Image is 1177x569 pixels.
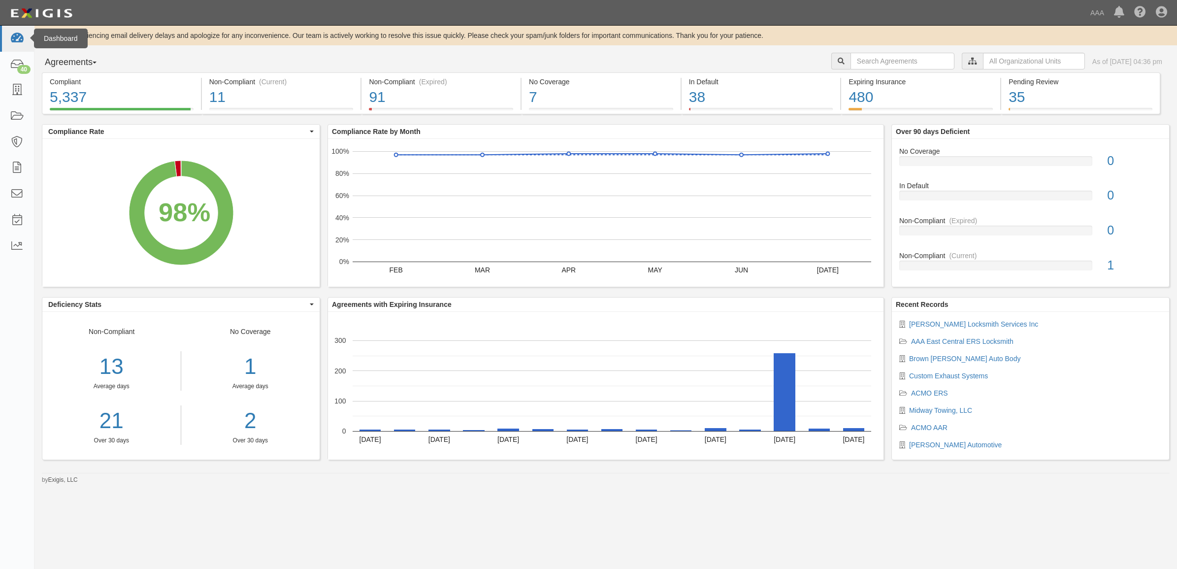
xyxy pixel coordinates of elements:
[34,29,88,48] div: Dashboard
[189,436,313,445] div: Over 30 days
[896,301,948,308] b: Recent Records
[390,266,403,274] text: FEB
[48,476,78,483] a: Exigis, LLC
[335,169,349,177] text: 80%
[817,266,839,274] text: [DATE]
[911,337,1014,345] a: AAA East Central ERS Locksmith
[42,327,181,445] div: Non-Compliant
[428,435,450,443] text: [DATE]
[332,128,421,135] b: Compliance Rate by Month
[983,53,1085,69] input: All Organizational Units
[335,192,349,200] text: 60%
[774,435,795,443] text: [DATE]
[328,312,883,460] svg: A chart.
[636,435,657,443] text: [DATE]
[369,77,513,87] div: Non-Compliant (Expired)
[17,65,31,74] div: 40
[529,77,673,87] div: No Coverage
[849,87,993,108] div: 480
[50,77,194,87] div: Compliant
[841,108,1000,116] a: Expiring Insurance480
[892,251,1169,261] div: Non-Compliant
[892,146,1169,156] div: No Coverage
[181,327,320,445] div: No Coverage
[705,435,726,443] text: [DATE]
[892,216,1169,226] div: Non-Compliant
[331,147,349,155] text: 100%
[909,441,1002,449] a: [PERSON_NAME] Automotive
[159,194,210,231] div: 98%
[1100,222,1169,239] div: 0
[42,405,181,436] a: 21
[529,87,673,108] div: 7
[899,216,1162,251] a: Non-Compliant(Expired)0
[360,435,381,443] text: [DATE]
[566,435,588,443] text: [DATE]
[911,389,948,397] a: ACMO ERS
[189,405,313,436] a: 2
[1092,57,1162,67] div: As of [DATE] 04:36 pm
[475,266,490,274] text: MAR
[896,128,970,135] b: Over 90 days Deficient
[682,108,841,116] a: In Default38
[949,251,977,261] div: (Current)
[909,406,972,414] a: Midway Towing, LLC
[909,355,1020,363] a: Brown [PERSON_NAME] Auto Body
[1100,187,1169,204] div: 0
[50,87,194,108] div: 5,337
[849,77,993,87] div: Expiring Insurance
[689,87,833,108] div: 38
[42,351,181,382] div: 13
[648,266,663,274] text: MAY
[202,108,361,116] a: Non-Compliant(Current)11
[892,181,1169,191] div: In Default
[1009,87,1152,108] div: 35
[342,427,346,435] text: 0
[1085,3,1109,23] a: AAA
[689,77,833,87] div: In Default
[335,235,349,243] text: 20%
[209,87,354,108] div: 11
[1009,77,1152,87] div: Pending Review
[911,424,948,432] a: ACMO AAR
[334,397,346,405] text: 100
[335,214,349,222] text: 40%
[189,382,313,391] div: Average days
[1100,257,1169,274] div: 1
[34,31,1177,40] div: We are experiencing email delivery delays and apologize for any inconvenience. Our team is active...
[7,4,75,22] img: logo-5460c22ac91f19d4615b14bd174203de0afe785f0fc80cf4dbbc73dc1793850b.png
[334,367,346,374] text: 200
[1100,152,1169,170] div: 0
[899,181,1162,216] a: In Default0
[909,372,988,380] a: Custom Exhaust Systems
[42,476,78,484] small: by
[332,301,452,308] b: Agreements with Expiring Insurance
[1001,108,1160,116] a: Pending Review35
[561,266,576,274] text: APR
[1134,7,1146,19] i: Help Center - Complianz
[909,320,1038,328] a: [PERSON_NAME] Locksmith Services Inc
[899,146,1162,181] a: No Coverage0
[522,108,681,116] a: No Coverage7
[48,300,307,309] span: Deficiency Stats
[42,298,320,311] button: Deficiency Stats
[850,53,954,69] input: Search Agreements
[42,139,320,287] svg: A chart.
[949,216,977,226] div: (Expired)
[209,77,354,87] div: Non-Compliant (Current)
[42,53,116,72] button: Agreements
[328,139,883,287] svg: A chart.
[497,435,519,443] text: [DATE]
[189,351,313,382] div: 1
[48,127,307,136] span: Compliance Rate
[369,87,513,108] div: 91
[334,336,346,344] text: 300
[361,108,521,116] a: Non-Compliant(Expired)91
[42,436,181,445] div: Over 30 days
[843,435,864,443] text: [DATE]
